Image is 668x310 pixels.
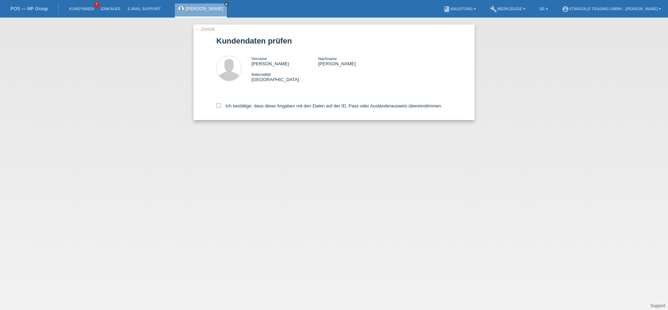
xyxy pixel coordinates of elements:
[562,6,569,13] i: account_circle
[486,7,529,11] a: buildWerkzeuge ▾
[186,6,223,11] a: [PERSON_NAME]
[536,7,551,11] a: DE ▾
[251,57,267,61] span: Vorname
[224,2,229,7] a: close
[440,7,479,11] a: bookAnleitung ▾
[66,7,97,11] a: Kund*innen
[216,103,442,108] label: Ich bestätige, dass diese Angaben mit den Daten auf der ID, Pass oder Ausländerausweis übereinsti...
[225,2,228,6] i: close
[490,6,497,13] i: build
[558,7,664,11] a: account_circleStargold Trading GmbH - [PERSON_NAME] ▾
[251,72,271,77] span: Nationalität
[251,72,318,82] div: [GEOGRAPHIC_DATA]
[97,7,124,11] a: Einkäufe
[650,303,665,308] a: Support
[124,7,164,11] a: E-Mail Support
[318,56,385,66] div: [PERSON_NAME]
[94,2,99,8] span: 7
[216,37,452,45] h1: Kundendaten prüfen
[11,6,48,11] a: POS — MF Group
[318,57,337,61] span: Nachname
[195,26,215,32] a: ← Zurück
[251,56,318,66] div: [PERSON_NAME]
[443,6,450,13] i: book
